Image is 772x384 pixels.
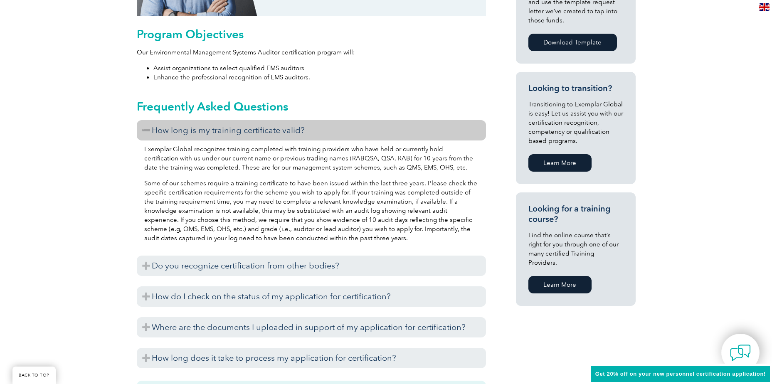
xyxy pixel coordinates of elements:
h3: Where are the documents I uploaded in support of my application for certification? [137,317,486,337]
span: Get 20% off on your new personnel certification application! [595,371,766,377]
p: Find the online course that’s right for you through one of our many certified Training Providers. [528,231,623,267]
h3: How do I check on the status of my application for certification? [137,286,486,307]
h2: Program Objectives [137,27,486,41]
p: Transitioning to Exemplar Global is easy! Let us assist you with our certification recognition, c... [528,100,623,145]
a: Learn More [528,276,592,293]
img: en [759,3,770,11]
li: Assist organizations to select qualified EMS auditors [153,64,486,73]
h3: How long is my training certificate valid? [137,120,486,140]
h3: Looking to transition? [528,83,623,94]
a: BACK TO TOP [12,367,56,384]
p: Our Environmental Management Systems Auditor certification program will: [137,48,486,57]
h3: Do you recognize certification from other bodies? [137,256,486,276]
p: Exemplar Global recognizes training completed with training providers who have held or currently ... [144,145,478,172]
h3: How long does it take to process my application for certification? [137,348,486,368]
a: Learn More [528,154,592,172]
img: contact-chat.png [730,342,751,363]
h3: Looking for a training course? [528,204,623,224]
a: Download Template [528,34,617,51]
li: Enhance the professional recognition of EMS auditors. [153,73,486,82]
h2: Frequently Asked Questions [137,100,486,113]
p: Some of our schemes require a training certificate to have been issued within the last three year... [144,179,478,243]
